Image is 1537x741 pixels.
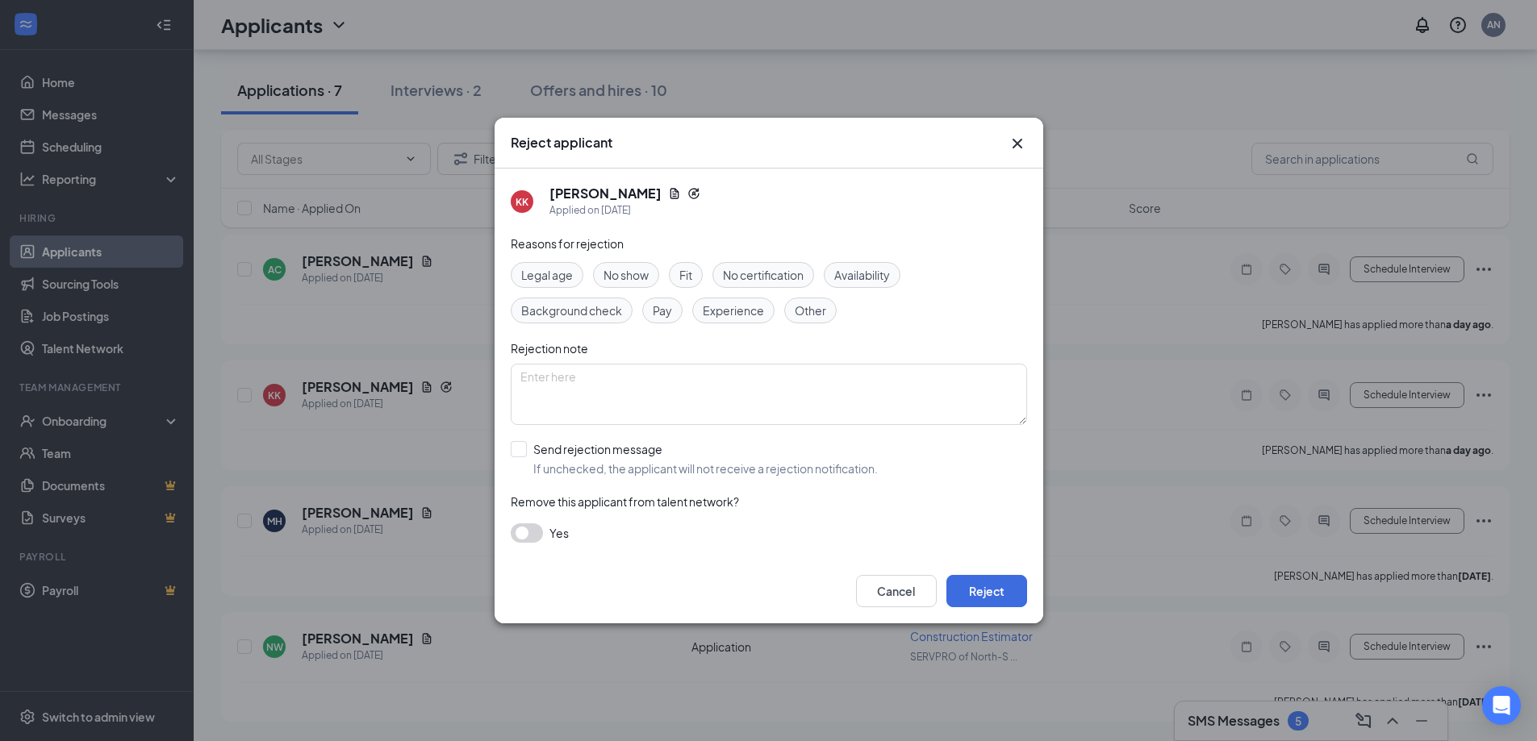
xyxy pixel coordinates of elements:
[795,302,826,319] span: Other
[511,236,624,251] span: Reasons for rejection
[516,195,528,209] div: KK
[679,266,692,284] span: Fit
[1008,134,1027,153] button: Close
[521,302,622,319] span: Background check
[521,266,573,284] span: Legal age
[549,202,700,219] div: Applied on [DATE]
[946,575,1027,607] button: Reject
[1008,134,1027,153] svg: Cross
[653,302,672,319] span: Pay
[604,266,649,284] span: No show
[549,523,569,543] span: Yes
[668,187,681,200] svg: Document
[856,575,937,607] button: Cancel
[1482,686,1521,725] div: Open Intercom Messenger
[549,185,662,202] h5: [PERSON_NAME]
[511,341,588,356] span: Rejection note
[511,134,612,152] h3: Reject applicant
[511,494,739,509] span: Remove this applicant from talent network?
[834,266,890,284] span: Availability
[723,266,804,284] span: No certification
[703,302,764,319] span: Experience
[687,187,700,200] svg: Reapply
